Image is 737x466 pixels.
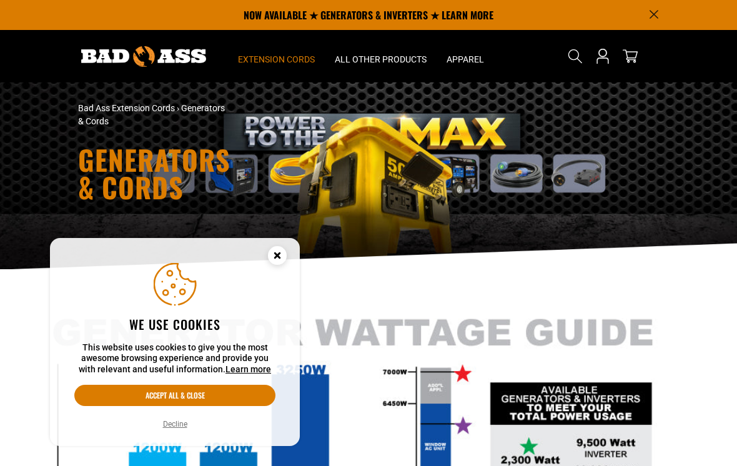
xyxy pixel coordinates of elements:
[78,103,175,113] a: Bad Ass Extension Cords
[78,146,559,201] h1: Generators & Cords
[78,102,459,128] nav: breadcrumbs
[228,30,325,82] summary: Extension Cords
[159,418,191,430] button: Decline
[437,30,494,82] summary: Apparel
[325,30,437,82] summary: All Other Products
[238,54,315,65] span: Extension Cords
[335,54,427,65] span: All Other Products
[81,46,206,67] img: Bad Ass Extension Cords
[565,46,585,66] summary: Search
[447,54,484,65] span: Apparel
[225,364,271,374] a: Learn more
[50,238,300,447] aside: Cookie Consent
[74,342,275,375] p: This website uses cookies to give you the most awesome browsing experience and provide you with r...
[177,103,179,113] span: ›
[74,316,275,332] h2: We use cookies
[74,385,275,406] button: Accept all & close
